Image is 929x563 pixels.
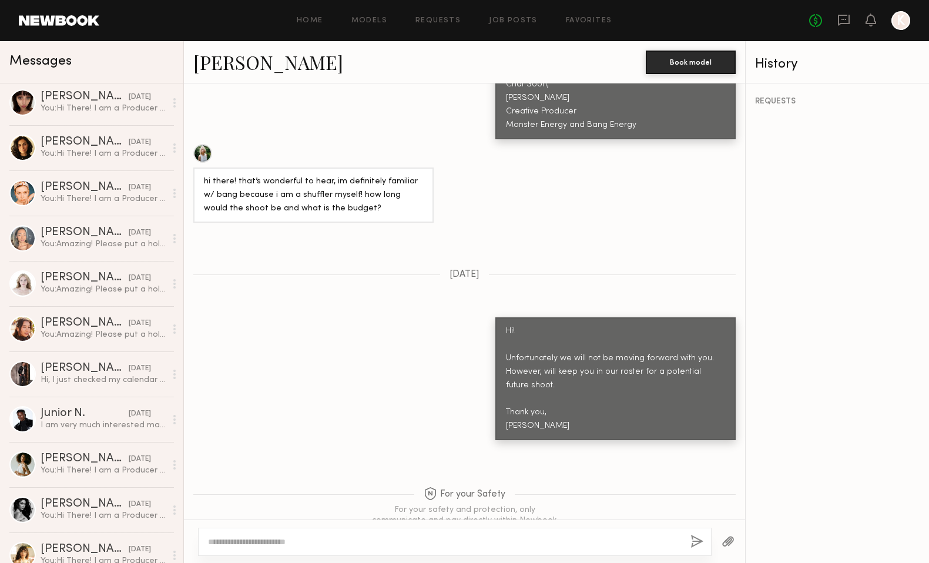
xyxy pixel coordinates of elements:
[41,193,166,205] div: You: Hi There! I am a Producer for Monster Energy and we are looking for some talent for an upcom...
[755,98,920,106] div: REQUESTS
[9,55,72,68] span: Messages
[129,182,151,193] div: [DATE]
[297,17,323,25] a: Home
[41,103,166,114] div: You: Hi There! I am a Producer for Monster Energy and we are looking for some talent for an upcom...
[755,58,920,71] div: History
[129,273,151,284] div: [DATE]
[41,510,166,521] div: You: Hi There! I am a Producer for Monster Energy and we are looking for some talent for an upcom...
[41,420,166,431] div: I am very much interested madam/sir
[129,544,151,555] div: [DATE]
[41,148,166,159] div: You: Hi There! I am a Producer for Monster Energy and we are looking for some talent for an upcom...
[506,325,725,433] div: Hi! Unfortunately we will not be moving forward with you. However, will keep you in our roster fo...
[41,136,129,148] div: [PERSON_NAME]
[566,17,612,25] a: Favorites
[41,363,129,374] div: [PERSON_NAME]
[41,239,166,250] div: You: Amazing! Please put a hold on and we will get back to you with more information.
[129,454,151,465] div: [DATE]
[41,272,129,284] div: [PERSON_NAME]
[41,329,166,340] div: You: Amazing! Please put a hold on and we will get back to you with more information.
[41,91,129,103] div: [PERSON_NAME]
[41,544,129,555] div: [PERSON_NAME]
[41,465,166,476] div: You: Hi There! I am a Producer for Monster Energy and we are looking for some talent for an upcom...
[41,498,129,510] div: [PERSON_NAME]
[41,374,166,386] div: Hi, I just checked my calendar and I’m booked for another job that day. Thank you for reaching ou...
[129,499,151,510] div: [DATE]
[204,175,423,216] div: hi there! that’s wonderful to hear, im definitely familiar w/ bang because i am a shuffler myself...
[424,487,505,502] span: For your Safety
[129,137,151,148] div: [DATE]
[415,17,461,25] a: Requests
[41,453,129,465] div: [PERSON_NAME]
[129,318,151,329] div: [DATE]
[371,505,559,526] div: For your safety and protection, only communicate and pay directly within Newbook
[129,227,151,239] div: [DATE]
[450,270,479,280] span: [DATE]
[41,182,129,193] div: [PERSON_NAME]
[891,11,910,30] a: K
[646,56,736,66] a: Book model
[41,408,129,420] div: Junior N.
[129,92,151,103] div: [DATE]
[129,408,151,420] div: [DATE]
[351,17,387,25] a: Models
[489,17,538,25] a: Job Posts
[41,284,166,295] div: You: Amazing! Please put a hold on and we will get back to you with more information.
[646,51,736,74] button: Book model
[193,49,343,75] a: [PERSON_NAME]
[41,227,129,239] div: [PERSON_NAME]
[41,317,129,329] div: [PERSON_NAME]
[129,363,151,374] div: [DATE]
